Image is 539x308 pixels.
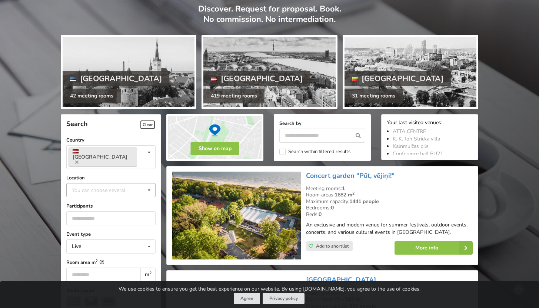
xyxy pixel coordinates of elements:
div: Beds: [306,211,473,218]
a: ATTA CENTRE [393,128,426,135]
label: Search by [279,120,365,127]
a: K. K. fon Stricka villa [393,135,440,142]
img: Unusual venues | Liepaja | Concert garden "Pūt, vējiņi!" [172,172,300,260]
a: More info [395,241,473,255]
div: [GEOGRAPHIC_DATA] [203,71,310,86]
div: Room areas: [306,192,473,198]
label: Event type [66,231,156,238]
a: [GEOGRAPHIC_DATA] 42 meeting rooms [61,35,196,109]
span: Search [66,119,88,128]
div: Maximum capacity: [306,198,473,205]
a: [GEOGRAPHIC_DATA] [69,148,137,167]
a: [GEOGRAPHIC_DATA] 419 meeting rooms [202,35,337,109]
button: Show on map [191,142,239,155]
div: Bedrooms: [306,205,473,211]
strong: 1441 people [349,198,379,205]
div: You can choose several [70,186,142,194]
p: Discover. Request for proposal. Book. No commission. No intermediation. [61,4,478,32]
a: Kalnmuižas pils [393,143,429,150]
strong: 1 [342,185,345,192]
a: [GEOGRAPHIC_DATA] 31 meeting rooms [343,35,478,109]
div: Your last visited venues: [387,120,473,127]
strong: 0 [319,211,322,218]
p: An exclusive and modern venue for summer festivals, outdoor events, concerts, and various cultura... [306,221,473,236]
a: [GEOGRAPHIC_DATA] [306,275,376,284]
div: m [140,268,156,282]
div: Live [72,244,81,249]
label: Search within filtered results [279,149,350,155]
span: Clear [140,120,155,129]
label: Location [66,174,156,182]
img: Show on map [166,114,263,161]
label: Participants [66,202,156,210]
div: 419 meeting rooms [203,89,264,103]
sup: 2 [352,191,355,196]
button: Agree [234,293,260,304]
strong: 1682 m [335,191,355,198]
label: Country [66,136,156,144]
span: Add to shortlist [316,243,349,249]
div: [GEOGRAPHIC_DATA] [63,71,169,86]
div: 31 meeting rooms [345,89,403,103]
a: Conference hall BU21 [393,150,443,157]
a: Privacy policy [263,293,305,304]
label: Room area m [66,259,156,266]
sup: 2 [149,270,152,276]
a: Concert garden "Pūt, vējiņi!" [306,171,395,180]
sup: 2 [96,258,98,263]
strong: 0 [331,204,334,211]
div: 42 meeting rooms [63,89,121,103]
div: [GEOGRAPHIC_DATA] [345,71,451,86]
div: Meeting rooms: [306,185,473,192]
